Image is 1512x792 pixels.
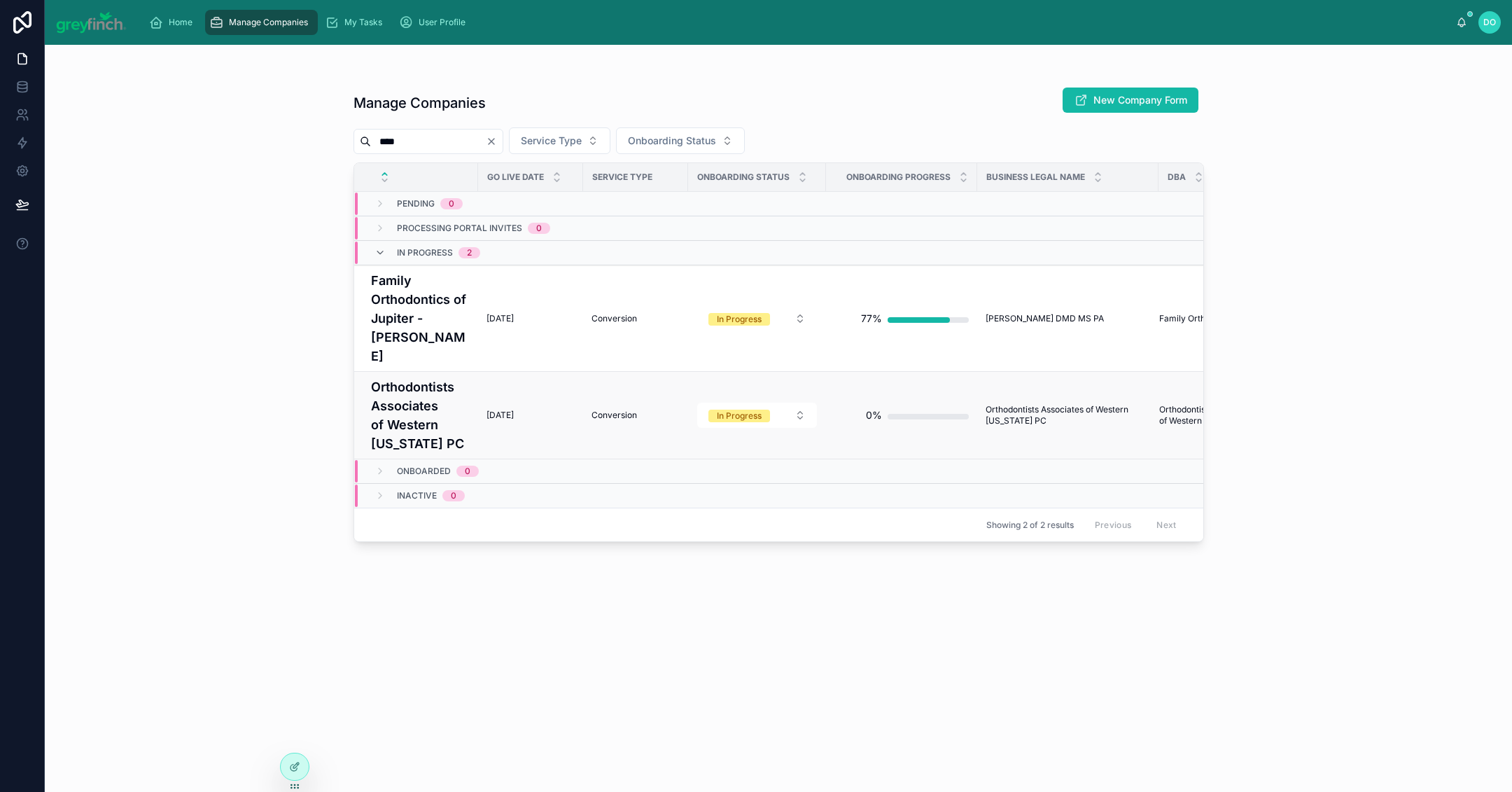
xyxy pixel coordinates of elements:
div: 0 [451,490,456,501]
a: Orthodontists Associates of Western [US_STATE] PC [371,377,470,453]
span: DBA [1168,172,1186,183]
button: Select Button [509,127,610,154]
span: Showing 2 of 2 results [986,520,1074,531]
span: Inactive [397,490,437,501]
span: Onboarding Status [628,134,716,148]
span: Go Live Date [487,172,544,183]
a: Family Orthodontics of Jupiter - [PERSON_NAME] [371,271,470,366]
span: DO [1483,17,1496,28]
span: Processing Portal Invites [397,223,522,234]
span: Service Type [592,172,652,183]
a: User Profile [395,10,475,35]
button: Select Button [616,127,745,154]
button: New Company Form [1063,88,1198,113]
button: Select Button [697,306,817,331]
span: Family Orthodontics [1159,313,1239,324]
a: My Tasks [321,10,392,35]
span: In Progress [397,247,453,258]
div: scrollable content [138,7,1457,38]
span: Conversion [591,410,637,421]
a: Conversion [591,313,680,324]
a: Orthodontists Associates of Western [US_STATE] PC [1159,404,1266,426]
span: [DATE] [486,313,514,324]
a: [PERSON_NAME] DMD MS PA [986,313,1150,324]
span: Service Type [521,134,582,148]
span: [PERSON_NAME] DMD MS PA [986,313,1104,324]
a: 0% [834,401,969,429]
a: 77% [834,305,969,333]
span: New Company Form [1093,93,1187,107]
a: Home [145,10,202,35]
div: 0% [866,401,882,429]
span: Onboarding Status [697,172,790,183]
span: Onboarding Progress [846,172,951,183]
div: 0 [465,466,470,477]
div: In Progress [717,410,762,422]
div: 77% [861,305,882,333]
span: Conversion [591,313,637,324]
a: Select Button [696,305,818,332]
span: Pending [397,198,435,209]
div: In Progress [717,313,762,326]
span: Home [169,17,192,28]
span: My Tasks [344,17,382,28]
button: Clear [486,136,503,147]
div: 0 [449,198,454,209]
a: Family Orthodontics [1159,313,1266,324]
a: Orthodontists Associates of Western [US_STATE] PC [986,404,1150,426]
a: [DATE] [486,313,575,324]
a: [DATE] [486,410,575,421]
h1: Manage Companies [353,93,486,113]
span: Onboarded [397,466,451,477]
div: 0 [536,223,542,234]
span: Manage Companies [229,17,308,28]
a: Manage Companies [205,10,318,35]
img: App logo [56,11,127,34]
span: Business Legal Name [986,172,1085,183]
a: Select Button [696,402,818,429]
div: 2 [467,247,472,258]
span: [DATE] [486,410,514,421]
a: Conversion [591,410,680,421]
span: User Profile [419,17,465,28]
button: Select Button [697,403,817,428]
